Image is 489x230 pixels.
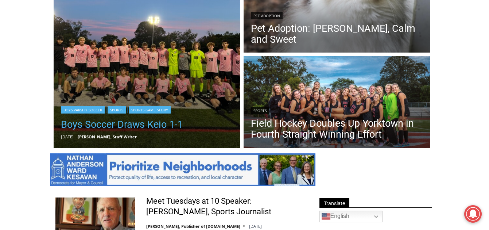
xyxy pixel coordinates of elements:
[191,73,338,89] span: Intern @ [DOMAIN_NAME]
[82,62,84,69] div: /
[146,223,240,229] a: [PERSON_NAME], Publisher of [DOMAIN_NAME]
[61,105,183,114] div: | |
[251,23,423,45] a: Pet Adoption: [PERSON_NAME], Calm and Sweet
[6,73,97,90] h4: [PERSON_NAME] Read Sanctuary Fall Fest: [DATE]
[61,117,183,132] a: Boys Soccer Draws Keio 1-1
[78,134,137,139] a: [PERSON_NAME], Staff Writer
[251,118,423,140] a: Field Hockey Doubles Up Yorktown in Fourth Straight Winning Effort
[319,198,349,208] span: Translate
[61,106,105,114] a: Boys Varsity Soccer
[251,12,283,19] a: Pet Adoption
[108,106,126,114] a: Sports
[129,106,171,114] a: Sports Game Story
[322,212,330,221] img: en
[61,134,74,139] time: [DATE]
[146,196,306,217] a: Meet Tuesdays at 10 Speaker: [PERSON_NAME], Sports Journalist
[75,134,78,139] span: –
[0,73,109,91] a: [PERSON_NAME] Read Sanctuary Fall Fest: [DATE]
[175,71,353,91] a: Intern @ [DOMAIN_NAME]
[244,56,430,150] img: (PHOTO: The 2025 Rye Field Hockey team. Credit: Maureen Tsuchida.)
[251,107,269,114] a: Sports
[77,62,80,69] div: 4
[77,22,98,60] div: Live Music
[244,56,430,150] a: Read More Field Hockey Doubles Up Yorktown in Fourth Straight Winning Effort
[85,62,89,69] div: 6
[319,211,383,222] a: English
[249,223,262,229] time: [DATE]
[184,0,345,71] div: "I learned about the history of a place I’d honestly never considered even as a resident of [GEOG...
